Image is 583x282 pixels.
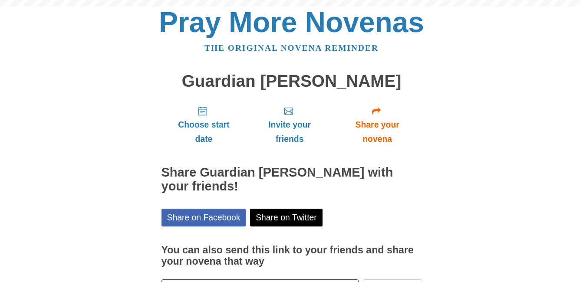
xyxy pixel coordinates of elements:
[250,209,323,226] a: Share on Twitter
[342,118,413,146] span: Share your novena
[161,72,422,91] h1: Guardian [PERSON_NAME]
[170,118,238,146] span: Choose start date
[246,99,333,151] a: Invite your friends
[159,6,424,38] a: Pray More Novenas
[255,118,324,146] span: Invite your friends
[161,209,246,226] a: Share on Facebook
[161,166,422,193] h2: Share Guardian [PERSON_NAME] with your friends!
[204,43,379,52] a: The original novena reminder
[161,99,247,151] a: Choose start date
[161,245,422,267] h3: You can also send this link to your friends and share your novena that way
[333,99,422,151] a: Share your novena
